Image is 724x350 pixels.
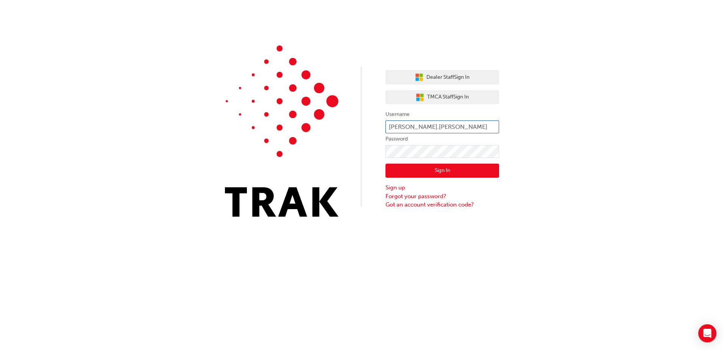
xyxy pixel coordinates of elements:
a: Forgot your password? [385,192,499,201]
button: Dealer StaffSign In [385,70,499,84]
button: TMCA StaffSign In [385,90,499,105]
button: Sign In [385,164,499,178]
a: Got an account verification code? [385,200,499,209]
img: Trak [225,45,339,217]
span: TMCA Staff Sign In [427,93,469,102]
input: Username [385,120,499,133]
label: Username [385,110,499,119]
div: Open Intercom Messenger [698,324,716,342]
label: Password [385,134,499,144]
a: Sign up [385,183,499,192]
span: Dealer Staff Sign In [426,73,470,82]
